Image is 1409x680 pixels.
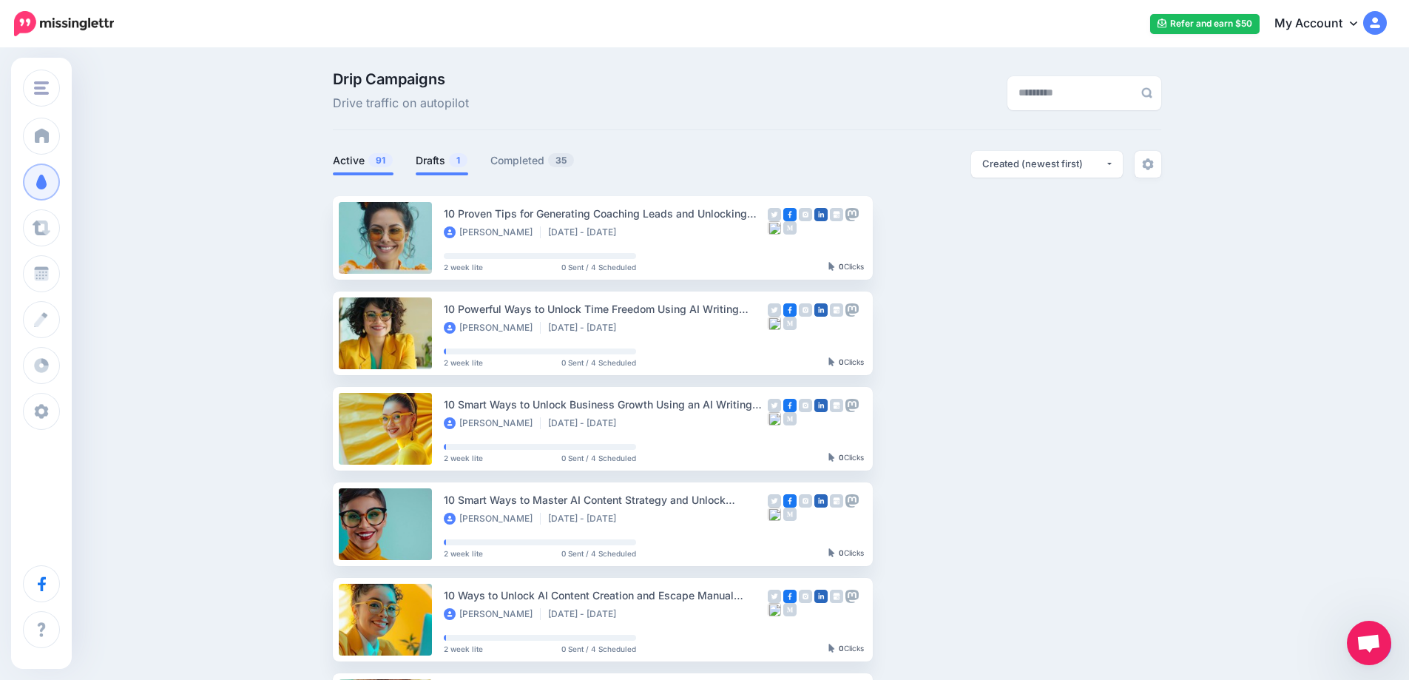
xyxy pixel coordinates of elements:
div: Clicks [828,263,864,272]
img: instagram-grey-square.png [799,303,812,317]
img: twitter-grey-square.png [768,208,781,221]
b: 0 [839,548,844,557]
span: 1 [449,153,467,167]
span: 2 week lite [444,645,483,653]
img: facebook-square.png [783,494,797,508]
li: [DATE] - [DATE] [548,226,624,238]
a: Open chat [1347,621,1391,665]
div: Clicks [828,644,864,653]
img: bluesky-grey-square.png [768,221,781,235]
img: pointer-grey-darker.png [828,644,835,653]
a: Refer and earn $50 [1150,14,1260,34]
img: pointer-grey-darker.png [828,548,835,557]
img: twitter-grey-square.png [768,494,781,508]
img: pointer-grey-darker.png [828,453,835,462]
div: 10 Proven Tips for Generating Coaching Leads and Unlocking Client Growth [444,205,768,222]
li: [PERSON_NAME] [444,322,541,334]
a: My Account [1260,6,1387,42]
img: mastodon-grey-square.png [845,399,859,412]
img: bluesky-grey-square.png [768,412,781,425]
img: mastodon-grey-square.png [845,303,859,317]
img: medium-grey-square.png [783,508,797,521]
a: Completed35 [490,152,575,169]
span: 91 [368,153,393,167]
span: 0 Sent / 4 Scheduled [561,645,636,653]
img: twitter-grey-square.png [768,399,781,412]
b: 0 [839,644,844,653]
button: Created (newest first) [971,151,1123,178]
img: instagram-grey-square.png [799,399,812,412]
img: bluesky-grey-square.png [768,508,781,521]
img: google_business-grey-square.png [830,494,843,508]
img: menu.png [34,81,49,95]
span: 2 week lite [444,263,483,271]
img: instagram-grey-square.png [799,590,812,603]
div: Clicks [828,454,864,462]
div: Clicks [828,358,864,367]
img: mastodon-grey-square.png [845,590,859,603]
img: mastodon-grey-square.png [845,208,859,221]
img: instagram-grey-square.png [799,494,812,508]
img: instagram-grey-square.png [799,208,812,221]
img: medium-grey-square.png [783,603,797,616]
span: Drip Campaigns [333,72,469,87]
img: linkedin-square.png [814,494,828,508]
img: google_business-grey-square.png [830,208,843,221]
span: Drive traffic on autopilot [333,94,469,113]
b: 0 [839,453,844,462]
img: google_business-grey-square.png [830,303,843,317]
li: [PERSON_NAME] [444,513,541,525]
li: [PERSON_NAME] [444,226,541,238]
img: medium-grey-square.png [783,412,797,425]
span: 0 Sent / 4 Scheduled [561,454,636,462]
img: linkedin-square.png [814,303,828,317]
img: twitter-grey-square.png [768,590,781,603]
img: medium-grey-square.png [783,221,797,235]
img: medium-grey-square.png [783,317,797,330]
a: Drafts1 [416,152,468,169]
img: twitter-grey-square.png [768,303,781,317]
span: 2 week lite [444,359,483,366]
img: bluesky-grey-square.png [768,317,781,330]
li: [DATE] - [DATE] [548,608,624,620]
li: [DATE] - [DATE] [548,322,624,334]
div: 10 Smart Ways to Unlock Business Growth Using an AI Writing Assistant [DATE] [444,396,768,413]
div: Clicks [828,549,864,558]
img: linkedin-square.png [814,399,828,412]
b: 0 [839,357,844,366]
b: 0 [839,262,844,271]
img: facebook-square.png [783,208,797,221]
span: 2 week lite [444,454,483,462]
span: 2 week lite [444,550,483,557]
img: search-grey-6.png [1141,87,1152,98]
img: pointer-grey-darker.png [828,357,835,366]
img: settings-grey.png [1142,158,1154,170]
img: google_business-grey-square.png [830,399,843,412]
li: [DATE] - [DATE] [548,417,624,429]
div: 10 Ways to Unlock AI Content Creation and Escape Manual Overwhelm [444,587,768,604]
a: Active91 [333,152,393,169]
div: 10 Smart Ways to Master AI Content Strategy and Unlock Business Growth Fast [444,491,768,508]
div: 10 Powerful Ways to Unlock Time Freedom Using AI Writing Assistant Tools [444,300,768,317]
img: facebook-square.png [783,399,797,412]
img: linkedin-square.png [814,590,828,603]
img: linkedin-square.png [814,208,828,221]
img: Missinglettr [14,11,114,36]
li: [PERSON_NAME] [444,417,541,429]
span: 0 Sent / 4 Scheduled [561,550,636,557]
img: bluesky-grey-square.png [768,603,781,616]
li: [PERSON_NAME] [444,608,541,620]
img: google_business-grey-square.png [830,590,843,603]
li: [DATE] - [DATE] [548,513,624,525]
span: 35 [548,153,574,167]
img: mastodon-grey-square.png [845,494,859,508]
div: Created (newest first) [982,157,1105,171]
span: 0 Sent / 4 Scheduled [561,263,636,271]
span: 0 Sent / 4 Scheduled [561,359,636,366]
img: facebook-square.png [783,303,797,317]
img: pointer-grey-darker.png [828,262,835,271]
img: facebook-square.png [783,590,797,603]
